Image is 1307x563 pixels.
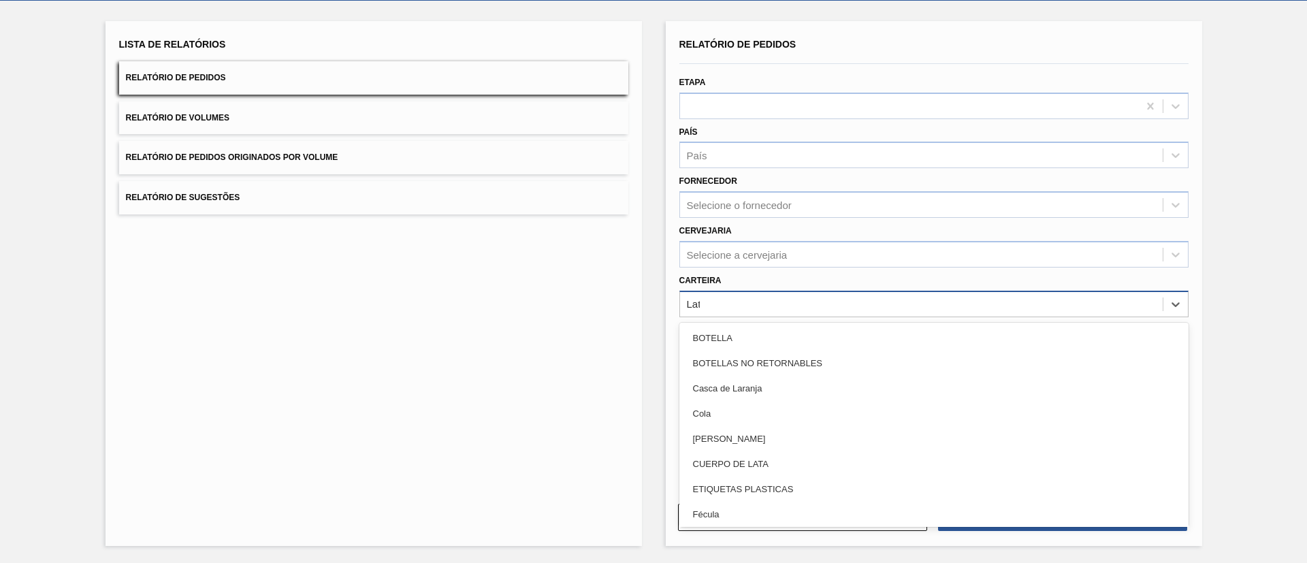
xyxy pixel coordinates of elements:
[679,351,1189,376] div: BOTELLAS NO RETORNABLES
[679,451,1189,477] div: CUERPO DE LATA
[679,176,737,186] label: Fornecedor
[687,150,707,161] div: País
[126,113,229,123] span: Relatório de Volumes
[126,73,226,82] span: Relatório de Pedidos
[678,504,927,531] button: Limpar
[119,39,226,50] span: Lista de Relatórios
[126,152,338,162] span: Relatório de Pedidos Originados por Volume
[679,502,1189,527] div: Fécula
[679,78,706,87] label: Etapa
[679,376,1189,401] div: Casca de Laranja
[119,101,628,135] button: Relatório de Volumes
[687,248,788,260] div: Selecione a cervejaria
[679,477,1189,502] div: ETIQUETAS PLASTICAS
[679,39,796,50] span: Relatório de Pedidos
[119,61,628,95] button: Relatório de Pedidos
[679,276,722,285] label: Carteira
[679,325,1189,351] div: BOTELLA
[126,193,240,202] span: Relatório de Sugestões
[687,199,792,211] div: Selecione o fornecedor
[119,181,628,214] button: Relatório de Sugestões
[679,226,732,236] label: Cervejaria
[679,426,1189,451] div: [PERSON_NAME]
[679,401,1189,426] div: Cola
[679,127,698,137] label: País
[119,141,628,174] button: Relatório de Pedidos Originados por Volume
